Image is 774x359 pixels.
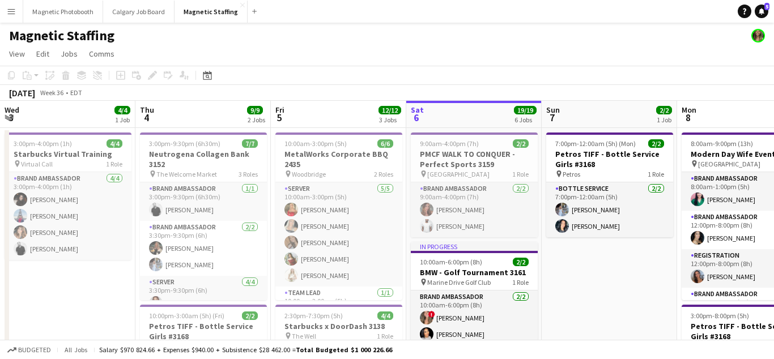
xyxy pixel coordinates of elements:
[512,170,529,178] span: 1 Role
[99,345,392,354] div: Salary $970 824.66 + Expenses $940.00 + Subsistence $28 462.00 =
[411,105,424,115] span: Sat
[106,160,122,168] span: 1 Role
[377,311,393,320] span: 4/4
[239,170,258,178] span: 3 Roles
[427,278,491,287] span: Marine Drive Golf Club
[428,311,435,318] span: !
[648,139,664,148] span: 2/2
[5,149,131,159] h3: Starbucks Virtual Training
[140,149,267,169] h3: Neutrogena Collagen Bank 3152
[140,321,267,341] h3: Petros TIFF - Bottle Service Girls #3168
[377,332,393,340] span: 1 Role
[103,1,175,23] button: Calgary Job Board
[379,106,401,114] span: 12/12
[751,29,765,42] app-user-avatar: Bianca Fantauzzi
[23,1,103,23] button: Magnetic Photobooth
[115,116,130,124] div: 1 Job
[755,5,768,18] a: 5
[411,133,538,237] app-job-card: 9:00am-4:00pm (7h)2/2PMCF WALK TO CONQUER - Perfect Sports 3159 [GEOGRAPHIC_DATA]1 RoleBrand Amba...
[411,242,538,345] app-job-card: In progress10:00am-6:00pm (8h)2/2BMW - Golf Tournament 3161 Marine Drive Golf Club1 RoleBrand Amb...
[107,139,122,148] span: 4/4
[18,346,51,354] span: Budgeted
[56,46,82,61] a: Jobs
[546,105,560,115] span: Sun
[411,149,538,169] h3: PMCF WALK TO CONQUER - Perfect Sports 3159
[764,3,769,10] span: 5
[21,160,53,168] span: Virtual Call
[242,139,258,148] span: 7/7
[374,170,393,178] span: 2 Roles
[292,170,326,178] span: Woodbridge
[70,88,82,97] div: EDT
[275,287,402,325] app-card-role: Team Lead1/110:00am-3:00pm (5h)
[37,88,66,97] span: Week 36
[648,170,664,178] span: 1 Role
[149,139,220,148] span: 3:00pm-9:30pm (6h30m)
[275,149,402,169] h3: MetalWorks Corporate BBQ 2435
[680,111,696,124] span: 8
[513,139,529,148] span: 2/2
[512,278,529,287] span: 1 Role
[14,139,72,148] span: 3:00pm-4:00pm (1h)
[420,139,479,148] span: 9:00am-4:00pm (7h)
[6,344,53,356] button: Budgeted
[248,116,265,124] div: 2 Jobs
[247,106,263,114] span: 9/9
[275,133,402,300] app-job-card: 10:00am-3:00pm (5h)6/6MetalWorks Corporate BBQ 2435 Woodbridge2 RolesServer5/510:00am-3:00pm (5h)...
[84,46,119,61] a: Comms
[275,321,402,331] h3: Starbucks x DoorDash 3138
[149,311,224,320] span: 10:00pm-3:00am (5h) (Fri)
[284,139,347,148] span: 10:00am-3:00pm (5h)
[5,105,19,115] span: Wed
[698,160,760,168] span: [GEOGRAPHIC_DATA]
[691,139,753,148] span: 8:00am-9:00pm (13h)
[411,242,538,251] div: In progress
[138,111,154,124] span: 4
[546,182,673,237] app-card-role: Bottle Service2/27:00pm-12:00am (5h)[PERSON_NAME][PERSON_NAME]
[175,1,248,23] button: Magnetic Staffing
[140,221,267,276] app-card-role: Brand Ambassador2/23:30pm-9:30pm (6h)[PERSON_NAME][PERSON_NAME]
[411,182,538,237] app-card-role: Brand Ambassador2/29:00am-4:00pm (7h)[PERSON_NAME][PERSON_NAME]
[5,46,29,61] a: View
[292,332,316,340] span: The Well
[61,49,78,59] span: Jobs
[275,182,402,287] app-card-role: Server5/510:00am-3:00pm (5h)[PERSON_NAME][PERSON_NAME][PERSON_NAME][PERSON_NAME][PERSON_NAME]
[411,267,538,277] h3: BMW - Golf Tournament 3161
[377,139,393,148] span: 6/6
[5,172,131,260] app-card-role: Brand Ambassador4/43:00pm-4:00pm (1h)[PERSON_NAME][PERSON_NAME][PERSON_NAME][PERSON_NAME]
[379,116,401,124] div: 3 Jobs
[32,46,54,61] a: Edit
[36,49,49,59] span: Edit
[140,105,154,115] span: Thu
[9,49,25,59] span: View
[555,139,636,148] span: 7:00pm-12:00am (5h) (Mon)
[114,106,130,114] span: 4/4
[140,133,267,300] app-job-card: 3:00pm-9:30pm (6h30m)7/7Neutrogena Collagen Bank 3152 The Welcome Market3 RolesBrand Ambassador1/...
[563,170,580,178] span: Petros
[62,345,90,354] span: All jobs
[514,116,536,124] div: 6 Jobs
[411,290,538,345] app-card-role: Brand Ambassador2/210:00am-6:00pm (8h)![PERSON_NAME][PERSON_NAME]
[9,87,35,99] div: [DATE]
[427,170,490,178] span: [GEOGRAPHIC_DATA]
[513,258,529,266] span: 2/2
[656,106,672,114] span: 2/2
[657,116,671,124] div: 1 Job
[514,106,537,114] span: 19/19
[546,149,673,169] h3: Petros TIFF - Bottle Service Girls #3168
[242,311,258,320] span: 2/2
[5,133,131,260] app-job-card: 3:00pm-4:00pm (1h)4/4Starbucks Virtual Training Virtual Call1 RoleBrand Ambassador4/43:00pm-4:00p...
[409,111,424,124] span: 6
[691,311,749,320] span: 3:00pm-8:00pm (5h)
[89,49,114,59] span: Comms
[156,170,217,178] span: The Welcome Market
[682,105,696,115] span: Mon
[9,27,114,44] h1: Magnetic Staffing
[546,133,673,237] app-job-card: 7:00pm-12:00am (5h) (Mon)2/2Petros TIFF - Bottle Service Girls #3168 Petros1 RoleBottle Service2/...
